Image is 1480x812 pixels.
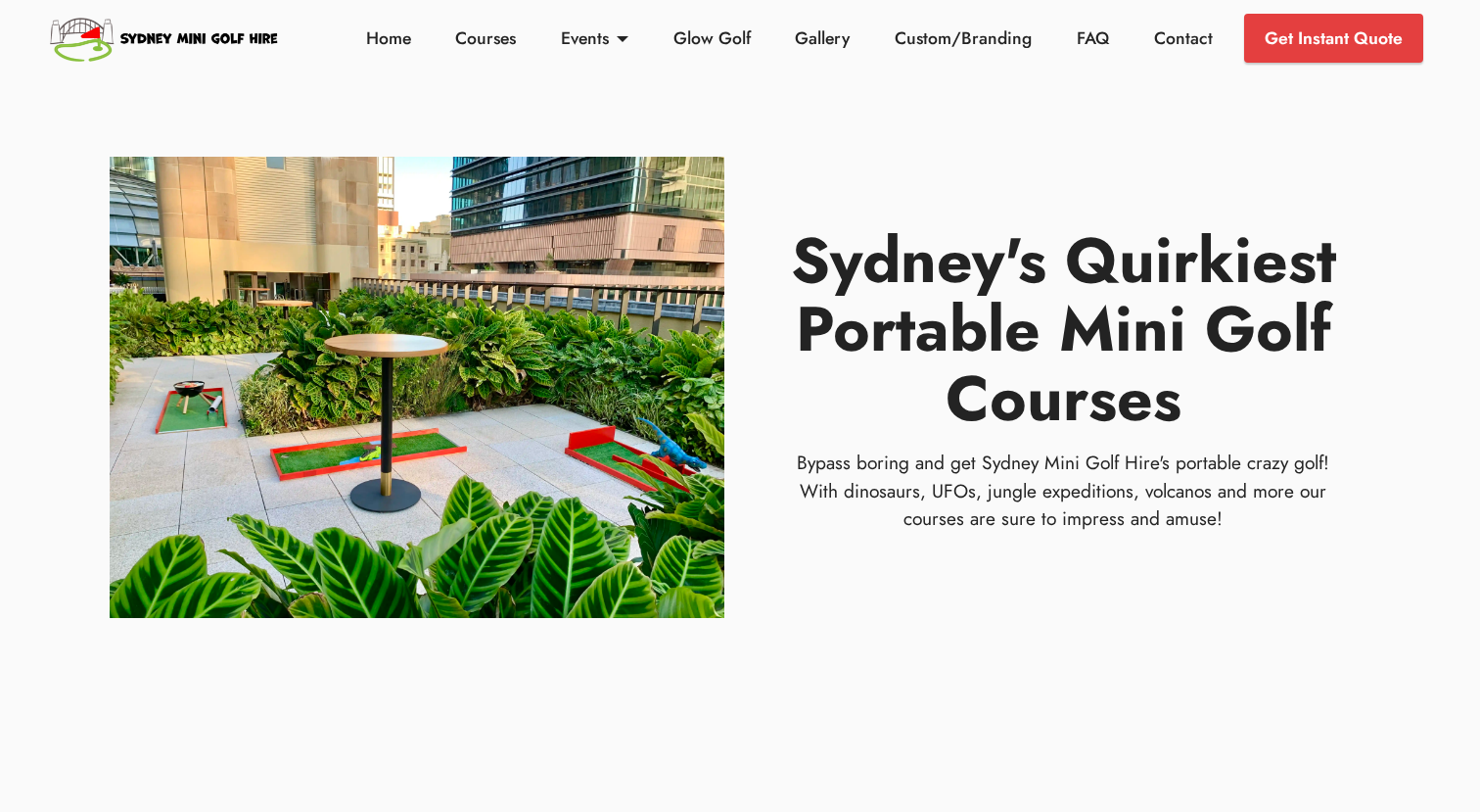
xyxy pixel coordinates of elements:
[556,25,634,51] a: Events
[787,449,1339,533] p: Bypass boring and get Sydney Mini Golf Hire's portable crazy golf! With dinosaurs, UFOs, jungle e...
[110,157,724,618] img: Mini Golf Courses
[47,10,283,67] img: Sydney Mini Golf Hire
[890,25,1038,51] a: Custom/Branding
[791,215,1336,444] strong: Sydney's Quirkiest Portable Mini Golf Courses
[1072,25,1115,51] a: FAQ
[1244,14,1423,63] a: Get Instant Quote
[360,25,416,51] a: Home
[790,25,856,51] a: Gallery
[450,25,522,51] a: Courses
[668,25,756,51] a: Glow Golf
[1148,25,1218,51] a: Contact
